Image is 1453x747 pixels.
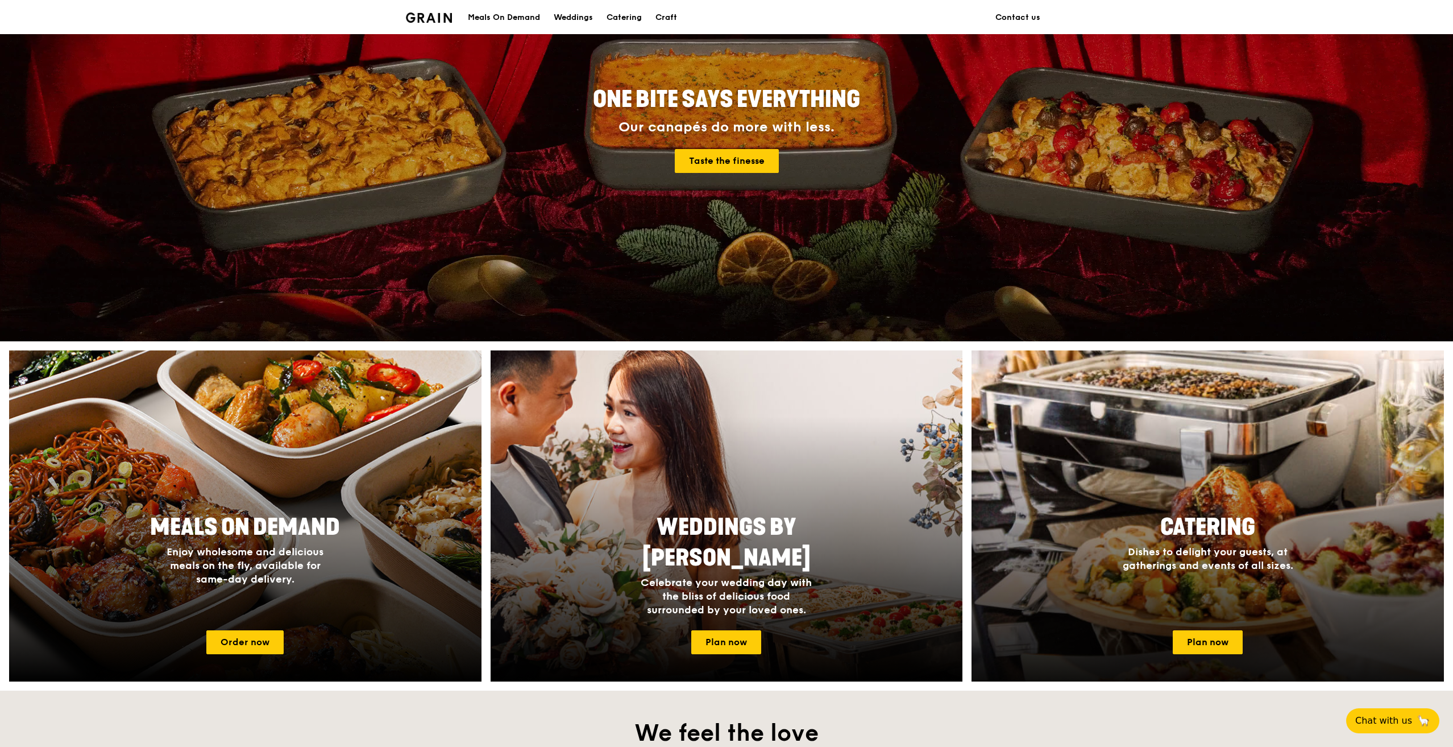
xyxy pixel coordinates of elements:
a: Taste the finesse [675,149,779,173]
a: Order now [206,630,284,654]
a: Catering [600,1,649,35]
a: Meals On DemandEnjoy wholesome and delicious meals on the fly, available for same-day delivery.Or... [9,350,481,682]
a: Plan now [691,630,761,654]
div: Our canapés do more with less. [522,119,931,135]
div: Catering [607,1,642,35]
span: Dishes to delight your guests, at gatherings and events of all sizes. [1123,546,1293,572]
span: Catering [1160,514,1255,541]
span: Meals On Demand [150,514,340,541]
img: meals-on-demand-card.d2b6f6db.png [9,350,481,682]
span: 🦙 [1417,714,1430,728]
div: Craft [655,1,677,35]
a: Weddings [547,1,600,35]
span: Enjoy wholesome and delicious meals on the fly, available for same-day delivery. [167,546,323,585]
div: Meals On Demand [468,1,540,35]
a: Craft [649,1,684,35]
span: Weddings by [PERSON_NAME] [642,514,811,572]
a: Plan now [1173,630,1243,654]
img: Grain [406,13,452,23]
a: CateringDishes to delight your guests, at gatherings and events of all sizes.Plan now [972,350,1444,682]
a: Weddings by [PERSON_NAME]Celebrate your wedding day with the bliss of delicious food surrounded b... [491,350,963,682]
span: Chat with us [1355,714,1412,728]
span: ONE BITE SAYS EVERYTHING [593,86,860,113]
button: Chat with us🦙 [1346,708,1439,733]
a: Contact us [989,1,1047,35]
img: weddings-card.4f3003b8.jpg [491,350,963,682]
div: Weddings [554,1,593,35]
span: Celebrate your wedding day with the bliss of delicious food surrounded by your loved ones. [641,576,812,616]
